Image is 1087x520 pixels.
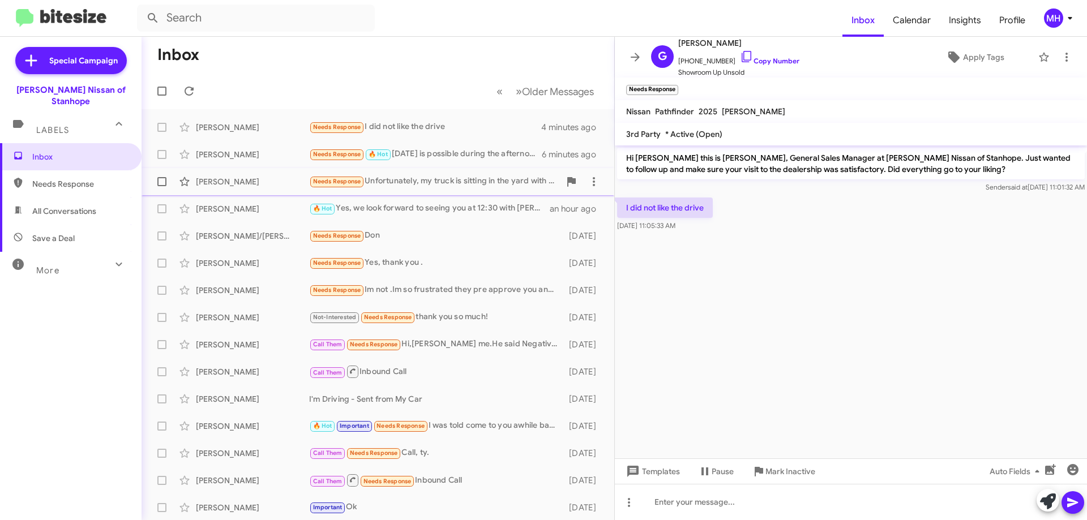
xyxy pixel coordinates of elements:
div: Ok [309,501,563,514]
span: [PERSON_NAME] [678,36,799,50]
div: [PERSON_NAME]/[PERSON_NAME] [196,230,309,242]
div: Inbound Call [309,473,563,487]
div: [DATE] [563,393,605,405]
span: Call Them [313,478,343,485]
span: 2025 [699,106,717,117]
div: Im not .Im so frustrated they pre approve you and the banks that the dealers do business they ask... [309,283,563,296]
div: [DATE] [563,339,605,350]
div: [PERSON_NAME] [196,149,309,160]
span: 🔥 Hot [313,205,332,212]
span: More [36,265,59,276]
button: Auto Fields [981,461,1053,482]
div: Call, ty. [309,446,563,459]
div: [PERSON_NAME] [196,285,309,296]
span: Nissan [626,106,651,117]
small: Needs Response [626,85,678,95]
button: Next [509,80,601,103]
a: Inbox [842,4,884,37]
span: Needs Response [313,286,361,294]
span: Needs Response [313,178,361,185]
span: Needs Response [313,232,361,239]
span: Call Them [313,369,343,376]
span: Inbox [32,151,129,162]
span: * Active (Open) [665,129,722,139]
div: [PERSON_NAME] [196,176,309,187]
span: [PERSON_NAME] [722,106,785,117]
span: » [516,84,522,98]
div: [DATE] [563,230,605,242]
span: Pause [712,461,734,482]
span: Needs Response [350,341,398,348]
div: Hi,[PERSON_NAME] me.He said Negative.Thanks for text. [309,338,563,351]
a: Copy Number [740,57,799,65]
div: 4 minutes ago [541,122,605,133]
span: Needs Response [313,123,361,131]
div: [PERSON_NAME] [196,203,309,214]
span: 3rd Party [626,129,661,139]
div: Unfortunately, my truck is sitting in the yard with a blown motor [309,175,560,188]
div: I was told come to you awhile back. Which I did via appointment given to me by your So-called tea... [309,419,563,432]
div: [DATE] [563,312,605,323]
a: Insights [940,4,990,37]
button: MH [1034,8,1075,28]
span: Special Campaign [49,55,118,66]
div: [PERSON_NAME] [196,475,309,486]
div: Inbound Call [309,364,563,379]
span: All Conversations [32,205,96,217]
div: [PERSON_NAME] [196,420,309,432]
span: Sender [DATE] 11:01:32 AM [986,183,1085,191]
div: [DATE] [563,257,605,269]
div: MH [1044,8,1063,28]
span: Not-Interested [313,313,357,321]
span: [DATE] 11:05:33 AM [617,221,675,230]
div: [PERSON_NAME] [196,312,309,323]
div: Don [309,229,563,242]
div: [PERSON_NAME] [196,339,309,350]
span: Needs Response [313,151,361,158]
span: Needs Response [363,478,412,485]
span: Labels [36,125,69,135]
span: Mark Inactive [765,461,815,482]
div: Yes, we look forward to seeing you at 12:30 with [PERSON_NAME] [309,202,550,215]
span: Needs Response [313,259,361,267]
input: Search [137,5,375,32]
div: [PERSON_NAME] [196,502,309,513]
div: [DATE] [563,448,605,459]
span: Auto Fields [990,461,1044,482]
div: [PERSON_NAME] [196,393,309,405]
div: [DATE] [563,420,605,432]
button: Pause [689,461,743,482]
div: [DATE] [563,366,605,377]
p: Hi [PERSON_NAME] this is [PERSON_NAME], General Sales Manager at [PERSON_NAME] Nissan of Stanhope... [617,148,1085,179]
div: [PERSON_NAME] [196,448,309,459]
span: G [658,48,667,66]
span: Needs Response [376,422,425,429]
div: I'm Driving - Sent from My Car [309,393,563,405]
span: « [497,84,503,98]
span: Apply Tags [963,47,1004,67]
div: [DATE] is possible during the afternoon or you can send me some specials to look over in the mean... [309,148,542,161]
span: Needs Response [364,313,412,321]
nav: Page navigation example [490,80,601,103]
div: [PERSON_NAME] [196,366,309,377]
div: Yes, thank you . [309,256,563,269]
span: Templates [624,461,680,482]
button: Templates [615,461,689,482]
span: Pathfinder [655,106,694,117]
span: said at [1008,183,1028,191]
a: Profile [990,4,1034,37]
span: 🔥 Hot [313,422,332,429]
span: Important [340,422,369,429]
span: Important [313,504,343,511]
button: Mark Inactive [743,461,824,482]
span: Older Messages [522,85,594,98]
div: an hour ago [550,203,605,214]
div: 6 minutes ago [542,149,605,160]
a: Calendar [884,4,940,37]
span: [PHONE_NUMBER] [678,50,799,67]
div: I did not like the drive [309,121,541,134]
div: [DATE] [563,502,605,513]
